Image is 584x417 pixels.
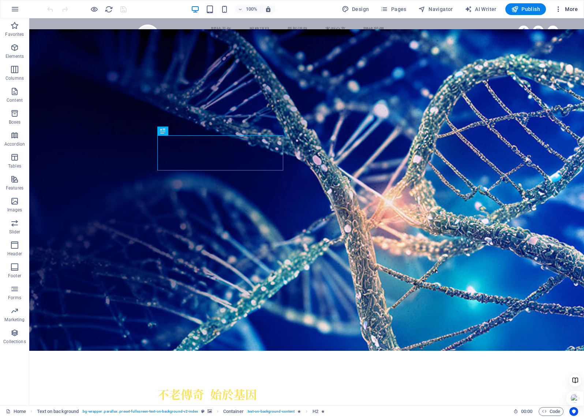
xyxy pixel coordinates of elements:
span: . bg-wrapper .parallax .preset-fullscreen-text-on-background-v2-index [82,407,198,416]
p: Footer [8,273,21,279]
i: This element contains a background [207,409,212,413]
p: Marketing [4,317,25,323]
p: Features [6,185,23,191]
button: AI Writer [462,3,499,15]
p: Boxes [9,119,21,125]
p: Images [7,207,22,213]
i: Reload page [105,5,113,14]
p: Collections [3,339,26,345]
span: . text-on-background-content [247,407,295,416]
a: Click to cancel selection. Double-click to open Pages [6,407,26,416]
button: Publish [505,3,546,15]
button: reload [104,5,113,14]
p: Slider [9,229,20,235]
p: Content [7,97,23,103]
p: Tables [8,163,21,169]
h6: 100% [246,5,258,14]
button: More [552,3,581,15]
nav: breadcrumb [37,407,325,416]
p: Favorites [5,31,24,37]
button: Design [339,3,372,15]
span: Publish [511,5,540,13]
span: Pages [381,5,406,13]
span: More [555,5,578,13]
span: Design [342,5,369,13]
p: Forms [8,295,21,301]
button: 100% [235,5,261,14]
button: Navigator [415,3,456,15]
h6: Session time [513,407,533,416]
button: Code [539,407,564,416]
i: On resize automatically adjust zoom level to fit chosen device. [265,6,272,12]
p: Accordion [4,141,25,147]
button: Pages [378,3,409,15]
span: 00 00 [521,407,532,416]
span: : [526,409,527,414]
span: Click to select. Double-click to edit [312,407,318,416]
span: Code [542,407,560,416]
span: Click to select. Double-click to edit [37,407,79,416]
i: Element contains an animation [321,409,325,413]
i: Element contains an animation [297,409,301,413]
p: Columns [5,75,24,81]
p: Header [7,251,22,257]
span: Navigator [418,5,453,13]
p: Elements [5,53,24,59]
span: Click to select. Double-click to edit [223,407,244,416]
span: AI Writer [465,5,497,13]
i: This element is a customizable preset [201,409,205,413]
button: Click here to leave preview mode and continue editing [90,5,98,14]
